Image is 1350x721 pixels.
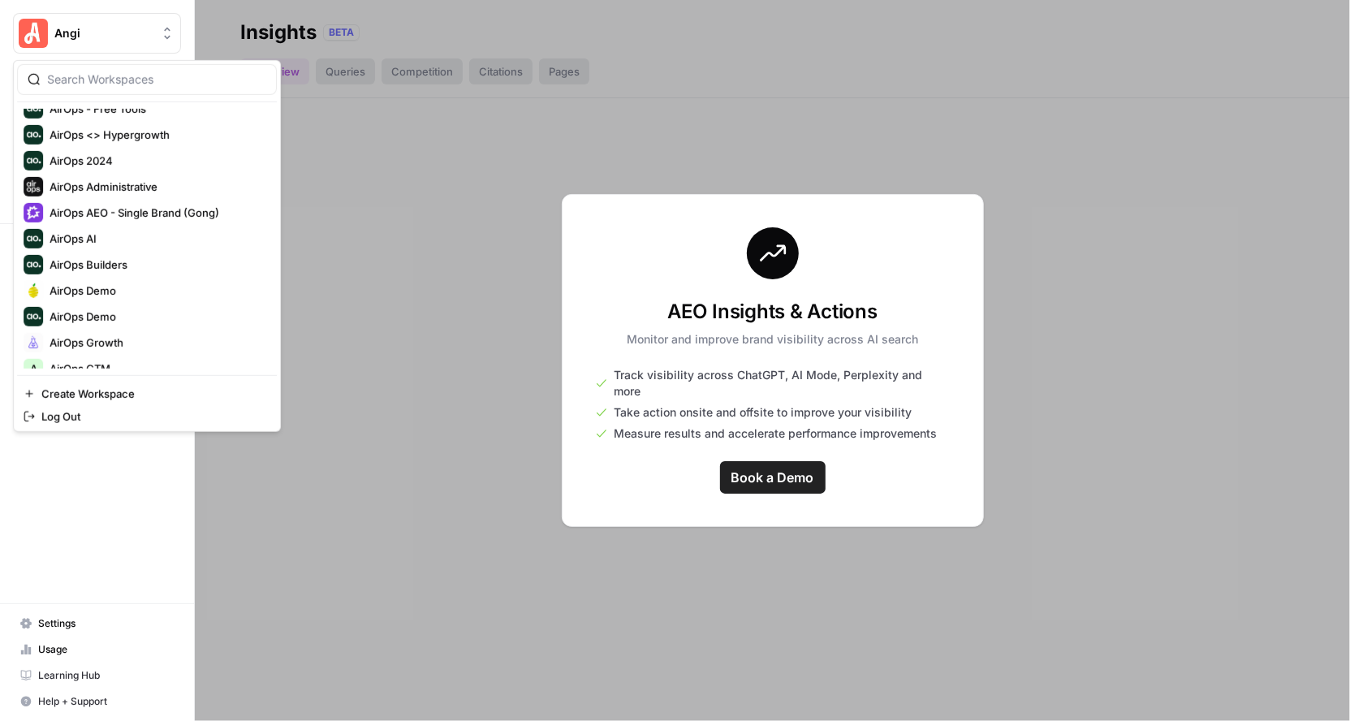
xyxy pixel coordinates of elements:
input: Search Workspaces [47,71,266,88]
a: Log Out [17,405,277,428]
img: AirOps Demo Logo [24,281,43,300]
span: AirOps Growth [50,335,264,351]
img: AirOps Growth Logo [24,333,43,352]
span: Usage [38,642,174,657]
span: Take action onsite and offsite to improve your visibility [615,404,912,421]
img: AirOps Builders Logo [24,255,43,274]
span: AirOps GTM [50,360,264,377]
span: Measure results and accelerate performance improvements [615,425,938,442]
span: AirOps - Free Tools [50,101,264,117]
span: Angi [54,25,153,41]
img: AirOps 2024 Logo [24,151,43,171]
span: AirOps Builders [50,257,264,273]
span: AirOps <> Hypergrowth [50,127,264,143]
span: Book a Demo [731,468,814,487]
span: AirOps Administrative [50,179,264,195]
span: Log Out [41,408,264,425]
a: Settings [13,611,181,637]
span: Track visibility across ChatGPT, AI Mode, Perplexity and more [615,367,951,399]
span: Create Workspace [41,386,264,402]
span: Help + Support [38,694,174,709]
a: Learning Hub [13,663,181,689]
a: Book a Demo [720,461,826,494]
h3: AEO Insights & Actions [627,299,918,325]
img: AirOps <> Hypergrowth Logo [24,125,43,145]
span: AirOps AEO - Single Brand (Gong) [50,205,264,221]
div: Workspace: Angi [13,60,281,432]
button: Workspace: Angi [13,13,181,54]
button: Help + Support [13,689,181,715]
span: Learning Hub [38,668,174,683]
span: AirOps Demo [50,283,264,299]
span: AirOps Demo [50,309,264,325]
img: AirOps - Free Tools Logo [24,99,43,119]
img: AirOps Demo Logo [24,307,43,326]
span: A [30,360,37,377]
img: AirOps Administrative Logo [24,177,43,196]
span: AirOps 2024 [50,153,264,169]
img: Angi Logo [19,19,48,48]
a: Usage [13,637,181,663]
a: Create Workspace [17,382,277,405]
p: Monitor and improve brand visibility across AI search [627,331,918,348]
span: Settings [38,616,174,631]
span: AirOps AI [50,231,264,247]
img: AirOps AI Logo [24,229,43,248]
img: AirOps AEO - Single Brand (Gong) Logo [24,203,43,222]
